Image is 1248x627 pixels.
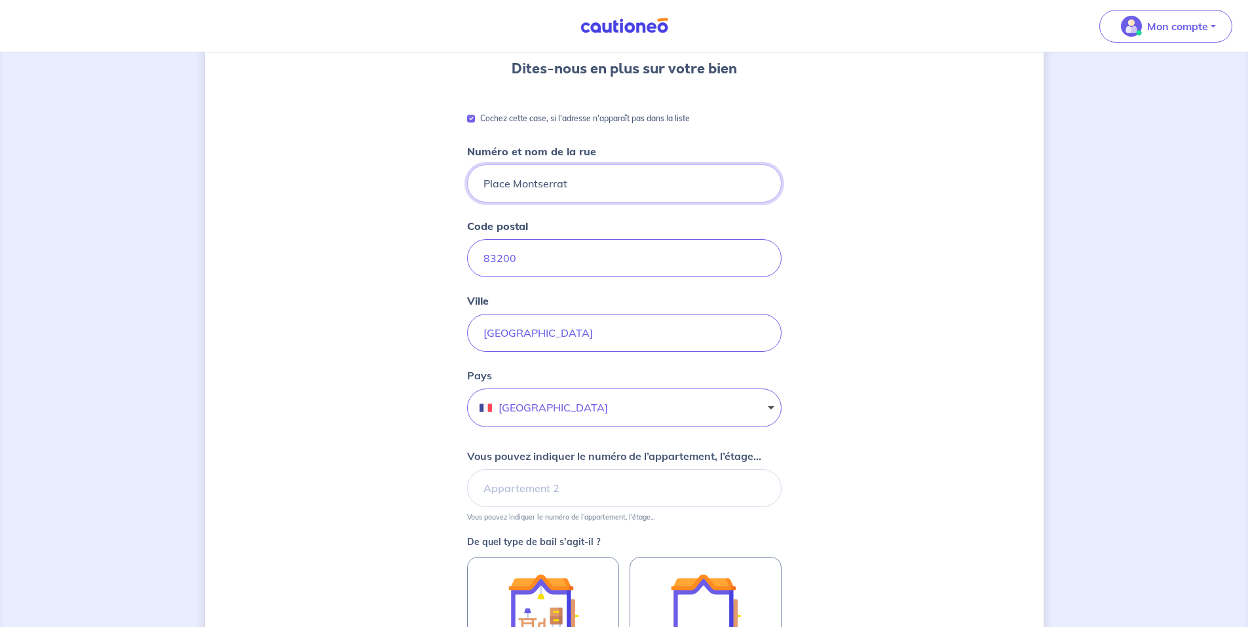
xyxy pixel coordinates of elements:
[467,219,528,233] strong: Code postal
[467,469,782,507] input: Appartement 2
[1099,10,1232,43] button: illu_account_valid_menu.svgMon compte
[467,512,654,522] p: Vous pouvez indiquer le numéro de l’appartement, l’étage...
[467,448,761,464] p: Vous pouvez indiquer le numéro de l’appartement, l’étage...
[467,537,782,546] p: De quel type de bail s’agit-il ?
[467,314,782,352] input: Lille
[467,389,782,427] button: [GEOGRAPHIC_DATA]
[467,368,492,383] label: Pays
[467,164,782,202] input: 54 rue nationale
[1121,16,1142,37] img: illu_account_valid_menu.svg
[512,58,737,79] h3: Dites-nous en plus sur votre bien
[480,111,690,126] p: Cochez cette case, si l'adresse n'apparaît pas dans la liste
[467,239,782,277] input: 59000
[1147,18,1208,34] p: Mon compte
[575,18,673,34] img: Cautioneo
[467,294,489,307] strong: Ville
[467,145,596,158] strong: Numéro et nom de la rue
